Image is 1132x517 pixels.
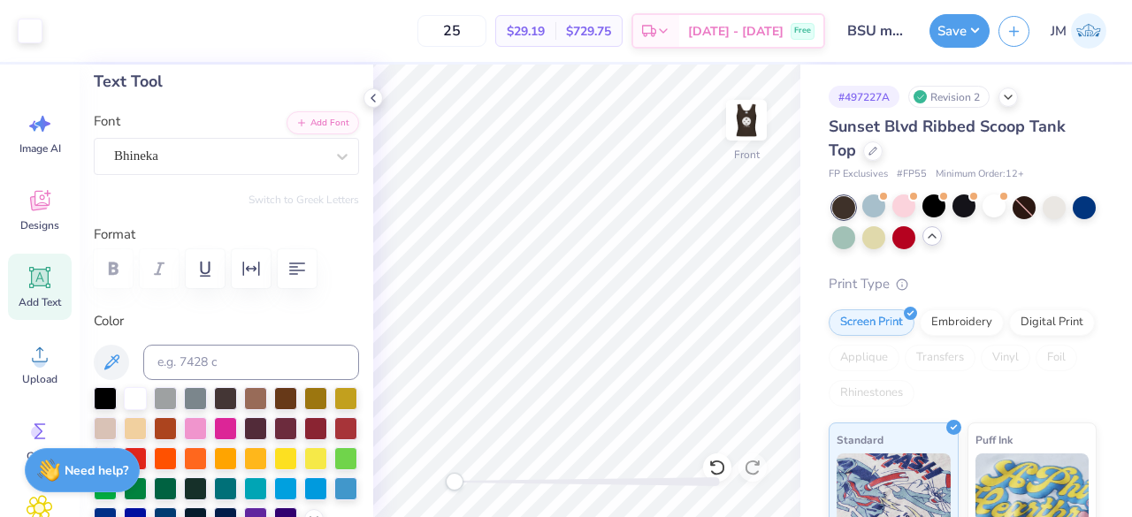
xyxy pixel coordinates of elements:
[929,14,990,48] button: Save
[446,473,463,490] div: Accessibility label
[975,430,1013,449] span: Puff Ink
[143,345,359,380] input: e.g. 7428 c
[94,311,359,331] label: Color
[829,380,914,407] div: Rhinestones
[94,111,120,132] label: Font
[19,295,61,309] span: Add Text
[829,116,1066,161] span: Sunset Blvd Ribbed Scoop Tank Top
[287,111,359,134] button: Add Font
[1009,309,1095,336] div: Digital Print
[905,345,975,371] div: Transfers
[65,462,128,479] strong: Need help?
[829,86,899,108] div: # 497227A
[829,345,899,371] div: Applique
[249,193,359,207] button: Switch to Greek Letters
[936,167,1024,182] span: Minimum Order: 12 +
[1036,345,1077,371] div: Foil
[837,430,883,449] span: Standard
[920,309,1004,336] div: Embroidery
[94,70,359,94] div: Text Tool
[829,274,1097,294] div: Print Type
[1043,13,1114,49] a: JM
[19,141,61,156] span: Image AI
[734,147,760,163] div: Front
[507,22,545,41] span: $29.19
[20,218,59,232] span: Designs
[729,103,764,138] img: Front
[688,22,784,41] span: [DATE] - [DATE]
[417,15,486,47] input: – –
[834,13,921,49] input: Untitled Design
[829,167,888,182] span: FP Exclusives
[94,224,359,245] label: Format
[897,167,927,182] span: # FP55
[1051,21,1067,42] span: JM
[829,309,914,336] div: Screen Print
[981,345,1030,371] div: Vinyl
[794,25,811,37] span: Free
[1071,13,1106,49] img: Joshua Mata
[566,22,611,41] span: $729.75
[908,86,990,108] div: Revision 2
[22,372,57,386] span: Upload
